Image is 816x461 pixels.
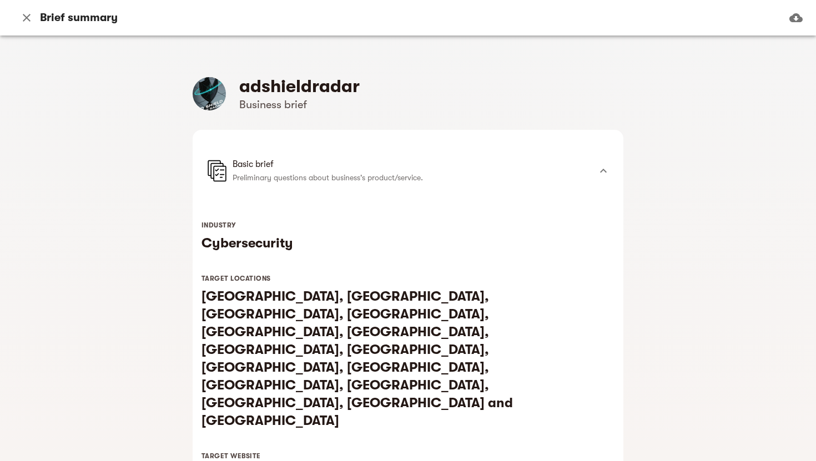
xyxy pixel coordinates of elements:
[193,77,226,110] img: LNolXdAkRD2tB33IWxGX
[202,287,614,429] h5: [GEOGRAPHIC_DATA], [GEOGRAPHIC_DATA], [GEOGRAPHIC_DATA], [GEOGRAPHIC_DATA], [GEOGRAPHIC_DATA], [G...
[239,98,360,112] h6: Business brief
[202,221,236,229] span: INDUSTRY
[193,130,623,212] div: Basic briefPreliminary questions about business's product/service.
[202,275,271,282] span: TARGET LOCATIONS
[616,332,816,461] iframe: Chat Widget
[233,158,590,171] span: Basic brief
[202,452,261,460] span: TARGET WEBSITE
[206,160,228,182] img: basicBrief.svg
[233,171,590,184] p: Preliminary questions about business's product/service.
[239,75,360,98] h4: adshieldradar
[202,234,614,252] h5: Cybersecurity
